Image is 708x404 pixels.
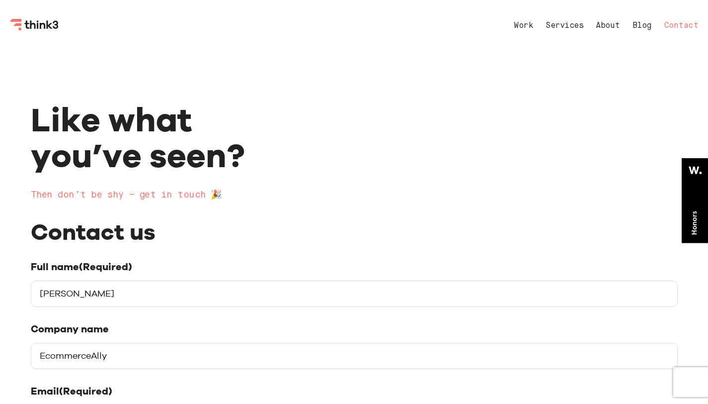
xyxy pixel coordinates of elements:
span: (Required) [59,385,112,397]
span: (Required) [79,261,132,273]
a: About [596,22,620,30]
label: Company name [31,323,678,335]
a: Work [514,22,533,30]
label: Email [31,385,678,398]
a: Blog [632,22,652,30]
a: Think3 Logo [10,23,60,32]
input: Enter your full name [31,281,678,307]
a: Contact [664,22,699,30]
label: Full name [31,261,678,273]
a: Services [546,22,583,30]
h2: Then don’t be shy – get in touch 🎉 [31,188,678,202]
h2: Contact us [31,217,678,246]
h1: Like what you’ve seen? [31,101,678,173]
input: Enter your company name [31,343,678,369]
